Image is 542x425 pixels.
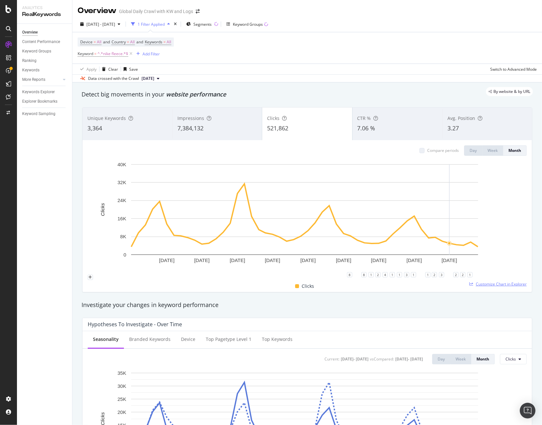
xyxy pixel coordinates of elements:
[22,11,67,18] div: RealKeywords
[432,272,437,277] div: 2
[127,39,129,45] span: =
[425,272,430,277] div: 1
[447,115,475,121] span: Avg. Position
[324,356,339,362] div: Current:
[464,145,482,156] button: Day
[341,356,369,362] div: [DATE] - [DATE]
[442,257,457,263] text: [DATE]
[22,76,61,83] a: More Reports
[407,257,422,263] text: [DATE]
[432,354,450,364] button: Day
[22,48,51,55] div: Keyword Groups
[404,272,409,277] div: 3
[88,275,93,280] div: plus
[143,51,160,57] div: Add Filter
[82,301,533,309] div: Investigate your changes in keyword performance
[22,5,67,11] div: Analytics
[119,8,193,15] div: Global Daily Crawl with KW and Logs
[505,356,516,362] span: Clicks
[108,66,118,72] div: Clear
[138,22,165,27] div: 1 Filter Applied
[121,64,138,74] button: Save
[117,162,126,167] text: 40K
[117,216,126,221] text: 16K
[177,124,203,132] span: 7,384,132
[100,412,105,425] text: Clicks
[136,39,143,45] span: and
[112,39,126,45] span: Country
[22,29,38,36] div: Overview
[177,115,204,121] span: Impressions
[124,252,126,257] text: 0
[184,19,214,29] button: Segments
[469,281,527,287] a: Customize Chart in Explorer
[336,257,351,263] text: [DATE]
[411,272,416,277] div: 1
[453,272,459,277] div: 2
[438,356,445,362] div: Day
[93,336,119,343] div: Seasonality
[22,76,45,83] div: More Reports
[88,161,521,274] div: A chart.
[369,272,374,277] div: 1
[167,37,171,47] span: All
[87,115,126,121] span: Unique Keywords
[22,48,68,55] a: Keyword Groups
[97,37,101,47] span: All
[173,21,178,27] div: times
[78,64,97,74] button: Apply
[22,110,55,117] div: Keyword Sampling
[361,272,367,277] div: 8
[520,403,535,418] div: Open Intercom Messenger
[194,257,209,263] text: [DATE]
[100,203,105,216] text: Clicks
[22,57,68,64] a: Ranking
[142,76,154,81] span: 2025 Sep. 14th
[476,356,489,362] div: Month
[508,148,521,153] div: Month
[476,281,527,287] span: Customize Chart in Explorer
[267,115,279,121] span: Clicks
[78,19,123,29] button: [DATE] - [DATE]
[181,336,195,343] div: Device
[86,22,115,27] span: [DATE] - [DATE]
[145,39,162,45] span: Keywords
[456,356,466,362] div: Week
[267,124,288,132] span: 521,862
[302,282,314,290] span: Clicks
[94,39,96,45] span: =
[22,98,57,105] div: Explorer Bookmarks
[486,87,533,96] div: legacy label
[390,272,395,277] div: 1
[22,29,68,36] a: Overview
[86,66,97,72] div: Apply
[139,75,162,82] button: [DATE]
[117,180,126,185] text: 32K
[224,19,271,29] button: Keyword Groups
[159,257,174,263] text: [DATE]
[503,145,527,156] button: Month
[447,124,459,132] span: 3.27
[88,321,182,328] div: Hypotheses to Investigate - Over Time
[395,356,423,362] div: [DATE] - [DATE]
[117,198,126,203] text: 24K
[22,89,55,95] div: Keywords Explorer
[78,5,116,16] div: Overview
[117,370,126,375] text: 35K
[230,257,245,263] text: [DATE]
[128,19,173,29] button: 1 Filter Applied
[370,356,394,362] div: vs Compared :
[206,336,251,343] div: Top pagetype Level 1
[265,257,280,263] text: [DATE]
[397,272,402,277] div: 1
[80,39,93,45] span: Device
[500,354,527,364] button: Clicks
[117,383,126,389] text: 30K
[22,89,68,95] a: Keywords Explorer
[117,409,126,415] text: 20K
[371,257,386,263] text: [DATE]
[129,66,138,72] div: Save
[383,272,388,277] div: 4
[130,37,135,47] span: All
[347,272,352,277] div: 8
